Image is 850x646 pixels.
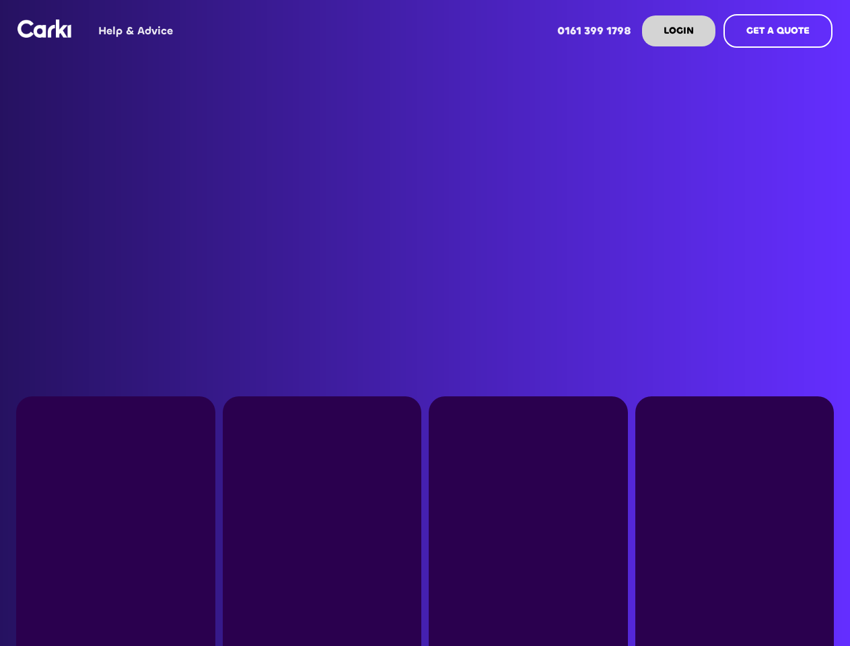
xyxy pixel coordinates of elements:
[17,20,71,38] a: home
[723,14,833,48] a: GET A QUOTE
[17,20,71,38] img: Logo
[557,24,631,38] strong: 0161 399 1798
[746,24,810,37] strong: GET A QUOTE
[642,15,715,46] a: LOGIN
[87,5,184,57] a: Help & Advice
[664,24,694,37] strong: LOGIN
[546,5,642,57] a: 0161 399 1798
